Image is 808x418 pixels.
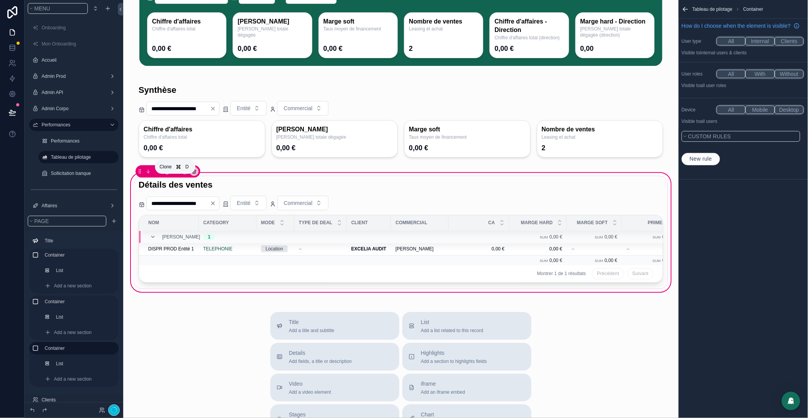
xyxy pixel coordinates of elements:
[402,343,531,371] button: HighlightsAdd a section to highlights fields
[746,70,774,78] button: With
[540,259,548,263] small: Sum
[42,57,114,63] label: Accueil
[700,50,747,55] span: Internal users & clients
[51,170,114,176] label: Sollicitation banque
[42,25,114,31] label: Onboarding
[682,131,800,142] button: Custom rules
[682,50,805,56] p: Visible to
[56,267,111,274] label: List
[51,138,114,144] label: Performances
[45,238,112,244] label: Title
[261,220,275,226] span: Mode
[299,220,332,226] span: Type de deal
[402,374,531,401] button: iframeAdd an iframe embed
[289,389,331,395] span: Add a video element
[775,70,804,78] button: Without
[550,258,562,263] span: 0,00 €
[184,164,190,170] span: D
[682,22,791,30] span: How do I choose when the element is visible?
[289,349,352,357] span: Details
[34,5,50,12] span: Menu
[717,70,746,78] button: All
[653,259,661,263] small: Sum
[54,329,92,336] span: Add a new section
[653,235,661,239] small: Sum
[550,234,562,240] span: 0,00 €
[688,133,731,139] span: Custom rules
[208,234,211,240] div: 1
[42,122,103,128] a: Performances
[421,358,487,364] span: Add a section to highlights fields
[662,258,675,263] span: 0,00 €
[700,83,726,88] span: All user roles
[34,218,49,224] span: Page
[289,358,352,364] span: Add fields, a title or description
[537,270,586,277] span: Montrer 1 de 1 résultats
[270,343,399,371] button: DetailsAdd fields, a title or description
[682,107,712,113] label: Device
[289,327,334,334] span: Add a title and subtitle
[421,318,483,326] span: List
[521,220,553,226] span: marge hard
[351,220,368,226] span: Client
[396,220,427,226] span: Commercial
[775,37,804,45] button: Clients
[289,380,331,388] span: Video
[54,283,92,289] span: Add a new section
[421,349,487,357] span: Highlights
[595,235,603,239] small: Sum
[42,106,103,112] label: Admin Corpo
[687,156,715,163] span: New rule
[595,259,603,263] small: Sum
[45,299,112,305] label: Container
[605,234,617,240] span: 0,00 €
[56,314,111,320] label: List
[648,220,666,226] span: Primes
[42,203,103,209] label: Affaires
[421,327,483,334] span: Add a list related to this record
[160,164,172,170] span: Clone
[270,374,399,401] button: VideoAdd a video element
[42,41,114,47] label: Mon Onboarding
[162,234,200,240] span: [PERSON_NAME]
[743,6,763,12] span: Container
[402,312,531,340] button: ListAdd a list related to this record
[421,380,465,388] span: iframe
[746,106,774,114] button: Mobile
[203,220,229,226] span: Category
[56,361,111,367] label: List
[54,376,92,382] span: Add a new section
[42,73,103,79] label: Admin Prod
[148,220,159,226] span: Nom
[488,220,495,226] span: CA
[682,22,800,30] a: How do I choose when the element is visible?
[45,345,112,351] label: Container
[540,235,548,239] small: Sum
[421,389,465,395] span: Add an iframe embed
[682,82,805,89] p: Visible to
[45,252,112,258] label: Container
[717,37,746,45] button: All
[51,154,114,160] label: Tableau de pilotage
[746,37,774,45] button: Internal
[682,38,712,44] label: User type
[42,89,103,96] label: Admin API
[775,106,804,114] button: Desktop
[28,216,106,227] button: Page
[682,118,805,124] p: Visible to
[717,106,746,114] button: All
[270,312,399,340] button: TitleAdd a title and subtitle
[577,220,608,226] span: Marge soft
[25,231,123,394] div: scrollable content
[682,153,720,165] button: New rule
[692,6,733,12] span: Tableau de pilotage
